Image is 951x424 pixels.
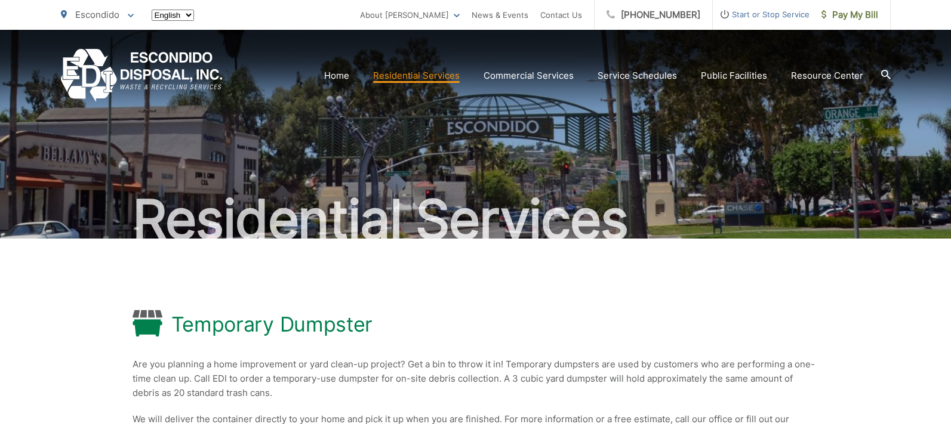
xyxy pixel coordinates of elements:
span: Pay My Bill [821,8,878,22]
p: Are you planning a home improvement or yard clean-up project? Get a bin to throw it in! Temporary... [133,357,819,400]
select: Select a language [152,10,194,21]
a: EDCD logo. Return to the homepage. [61,49,223,102]
h2: Residential Services [61,190,891,249]
a: News & Events [472,8,528,22]
a: Public Facilities [701,69,767,83]
h1: Temporary Dumpster [171,312,373,336]
a: Residential Services [373,69,460,83]
a: Home [324,69,349,83]
a: Contact Us [540,8,582,22]
a: Service Schedules [598,69,677,83]
a: Resource Center [791,69,863,83]
span: Escondido [75,9,119,20]
a: About [PERSON_NAME] [360,8,460,22]
a: Commercial Services [484,69,574,83]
